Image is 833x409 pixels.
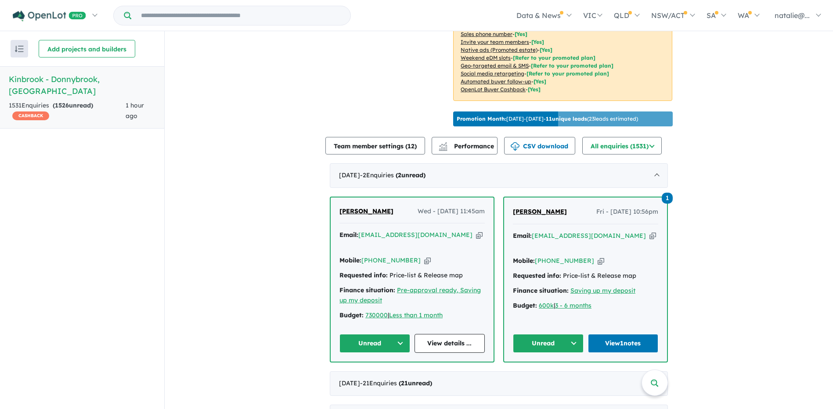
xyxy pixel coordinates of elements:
[360,379,432,387] span: - 21 Enquir ies
[9,73,155,97] h5: Kinbrook - Donnybrook , [GEOGRAPHIC_DATA]
[339,231,358,239] strong: Email:
[513,301,658,311] div: |
[513,232,532,240] strong: Email:
[461,47,537,53] u: Native ads (Promoted estate)
[432,137,498,154] button: Performance
[339,286,395,294] strong: Finance situation:
[461,39,529,45] u: Invite your team members
[582,137,662,154] button: All enquiries (1531)
[339,271,388,279] strong: Requested info:
[513,257,535,265] strong: Mobile:
[358,231,472,239] a: [EMAIL_ADDRESS][DOMAIN_NAME]
[513,272,561,280] strong: Requested info:
[9,100,126,122] div: 1531 Enquir ies
[662,193,673,204] span: 1
[339,256,361,264] strong: Mobile:
[570,287,635,294] a: Saving up my deposit
[461,62,529,69] u: Geo-targeted email & SMS
[126,101,144,120] span: 1 hour ago
[535,257,594,265] a: [PHONE_NUMBER]
[526,70,609,77] span: [Refer to your promoted plan]
[461,70,524,77] u: Social media retargeting
[513,54,595,61] span: [Refer to your promoted plan]
[325,137,425,154] button: Team member settings (12)
[513,301,537,309] strong: Budget:
[504,137,575,154] button: CSV download
[539,301,554,309] a: 600k
[339,207,393,215] span: [PERSON_NAME]
[339,286,481,305] a: Pre-approval ready, Saving up my deposit
[528,86,541,93] span: [Yes]
[339,270,485,281] div: Price-list & Release map
[461,54,511,61] u: Weekend eDM slots
[389,311,443,319] a: Less than 1 month
[532,232,646,240] a: [EMAIL_ADDRESS][DOMAIN_NAME]
[401,379,408,387] span: 21
[515,31,527,37] span: [ Yes ]
[39,40,135,57] button: Add projects and builders
[596,207,658,217] span: Fri - [DATE] 10:56pm
[418,206,485,217] span: Wed - [DATE] 11:45am
[461,78,531,85] u: Automated buyer follow-up
[55,101,69,109] span: 1526
[513,334,584,353] button: Unread
[339,206,393,217] a: [PERSON_NAME]
[415,334,485,353] a: View details ...
[531,39,544,45] span: [ Yes ]
[513,208,567,215] span: [PERSON_NAME]
[365,311,388,319] a: 730000
[555,301,591,309] a: 3 - 6 months
[12,111,49,120] span: CASHBACK
[513,287,569,294] strong: Finance situation:
[775,11,810,20] span: natalie@...
[133,6,349,25] input: Try estate name, suburb, builder or developer
[531,62,613,69] span: [Refer to your promoted plan]
[398,171,401,179] span: 2
[476,230,483,240] button: Copy
[439,142,447,147] img: line-chart.svg
[407,142,415,150] span: 12
[461,86,526,93] u: OpenLot Buyer Cashback
[339,334,410,353] button: Unread
[361,256,421,264] a: [PHONE_NUMBER]
[396,171,426,179] strong: ( unread)
[511,142,519,151] img: download icon
[649,231,656,240] button: Copy
[339,311,364,319] strong: Budget:
[513,207,567,217] a: [PERSON_NAME]
[534,78,546,85] span: [Yes]
[440,142,494,150] span: Performance
[457,115,638,123] p: [DATE] - [DATE] - ( 23 leads estimated)
[588,334,659,353] a: View1notes
[15,46,24,52] img: sort.svg
[53,101,93,109] strong: ( unread)
[546,115,587,122] b: 11 unique leads
[662,192,673,204] a: 1
[330,371,668,396] div: [DATE]
[540,47,552,53] span: [Yes]
[339,310,485,321] div: |
[461,31,512,37] u: Sales phone number
[399,379,432,387] strong: ( unread)
[360,171,426,179] span: - 2 Enquir ies
[330,163,668,188] div: [DATE]
[513,271,658,281] div: Price-list & Release map
[424,256,431,265] button: Copy
[457,115,506,122] b: Promotion Month:
[439,145,447,151] img: bar-chart.svg
[598,256,604,265] button: Copy
[13,11,86,22] img: Openlot PRO Logo White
